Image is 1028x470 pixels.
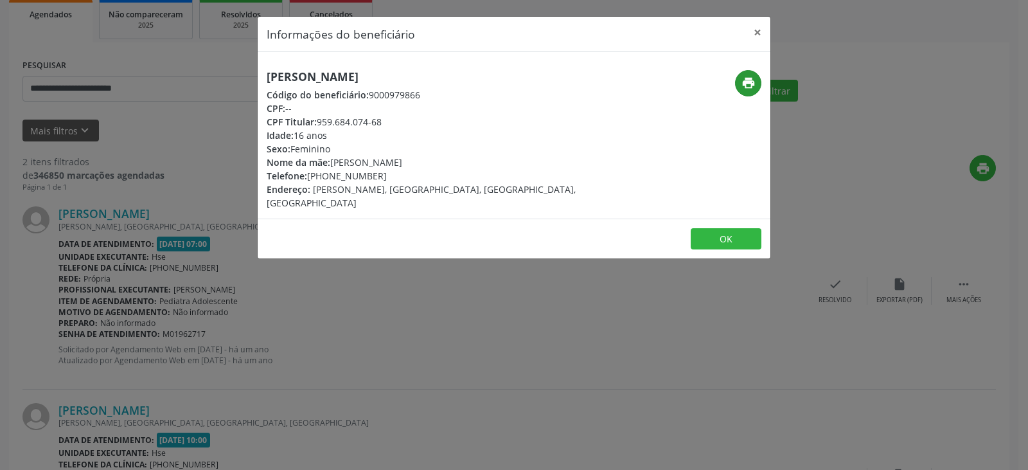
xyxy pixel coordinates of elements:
button: Close [745,17,770,48]
div: Feminino [267,142,590,156]
div: [PHONE_NUMBER] [267,169,590,183]
div: 9000979866 [267,88,590,102]
span: Endereço: [267,183,310,195]
button: OK [691,228,761,250]
span: Nome da mãe: [267,156,330,168]
span: Código do beneficiário: [267,89,369,101]
span: CPF Titular: [267,116,317,128]
span: Sexo: [267,143,290,155]
span: CPF: [267,102,285,114]
div: [PERSON_NAME] [267,156,590,169]
span: Telefone: [267,170,307,182]
button: print [735,70,761,96]
div: -- [267,102,590,115]
h5: Informações do beneficiário [267,26,415,42]
h5: [PERSON_NAME] [267,70,590,84]
div: 16 anos [267,129,590,142]
i: print [741,76,756,90]
span: Idade: [267,129,294,141]
div: 959.684.074-68 [267,115,590,129]
span: [PERSON_NAME], [GEOGRAPHIC_DATA], [GEOGRAPHIC_DATA], [GEOGRAPHIC_DATA] [267,183,576,209]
